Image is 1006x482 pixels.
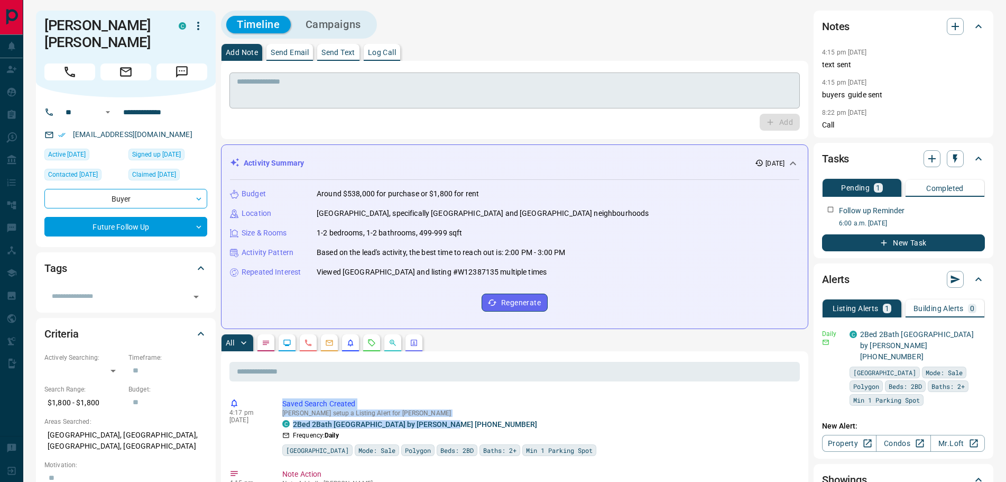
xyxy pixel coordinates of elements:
p: Add Note [226,49,258,56]
svg: Email [822,339,829,346]
p: Size & Rooms [242,228,287,239]
div: Sun Sep 07 2025 [128,149,207,163]
p: Around $538,000 for purchase or $1,800 for rent [317,188,479,199]
p: All [226,339,234,347]
p: Building Alerts [913,305,964,312]
a: 2Bed 2Bath [GEOGRAPHIC_DATA] by [PERSON_NAME] [PHONE_NUMBER] [860,330,974,361]
h2: Alerts [822,271,850,288]
p: Viewed [GEOGRAPHIC_DATA] and listing #W12387135 multiple times [317,267,547,278]
p: Listing Alerts [833,305,879,312]
p: Note Action [282,469,796,480]
span: Min 1 Parking Spot [853,395,920,405]
h2: Tags [44,260,67,277]
p: Motivation: [44,460,207,470]
h2: Tasks [822,150,849,167]
p: Frequency: [293,431,339,440]
div: Sun Sep 07 2025 [44,149,123,163]
p: 1 [876,184,880,192]
svg: Requests [367,339,376,347]
p: 4:17 pm [229,409,266,416]
p: buyers guide sent [822,89,985,101]
span: Beds: 2BD [440,445,474,456]
p: Location [242,208,271,219]
h2: Criteria [44,325,79,342]
p: Areas Searched: [44,417,207,426]
p: [GEOGRAPHIC_DATA], [GEOGRAPHIC_DATA], [GEOGRAPHIC_DATA], [GEOGRAPHIC_DATA] [44,426,207,455]
a: [EMAIL_ADDRESS][DOMAIN_NAME] [73,130,192,139]
p: 6:00 a.m. [DATE] [839,219,985,228]
span: Polygon [853,381,879,392]
span: Baths: 2+ [483,445,516,456]
div: Sun Sep 07 2025 [128,169,207,184]
p: Repeated Interest [242,267,301,278]
a: 2Bed 2Bath [GEOGRAPHIC_DATA] by [PERSON_NAME] [PHONE_NUMBER] [293,420,537,429]
p: [PERSON_NAME] setup a Listing Alert for [PERSON_NAME] [282,410,796,417]
span: [GEOGRAPHIC_DATA] [853,367,916,378]
div: Notes [822,14,985,39]
span: Active [DATE] [48,149,86,160]
strong: Daily [325,432,339,439]
span: [GEOGRAPHIC_DATA] [286,445,349,456]
p: Daily [822,329,843,339]
p: Timeframe: [128,353,207,362]
div: Activity Summary[DATE] [230,153,799,173]
p: 4:15 pm [DATE] [822,49,867,56]
p: Pending [841,184,870,192]
p: 1 [885,305,889,312]
span: Claimed [DATE] [132,169,176,180]
p: Log Call [368,49,396,56]
p: text sent [822,59,985,70]
span: Mode: Sale [358,445,395,456]
p: 8:22 pm [DATE] [822,109,867,116]
button: Open [101,106,114,119]
span: Baths: 2+ [931,381,965,392]
span: Message [156,63,207,80]
p: Completed [926,185,964,192]
svg: Listing Alerts [346,339,355,347]
button: New Task [822,234,985,251]
p: Call [822,120,985,131]
div: condos.ca [850,331,857,338]
svg: Email Verified [58,131,66,139]
div: Tags [44,256,207,281]
div: Tasks [822,146,985,171]
button: Campaigns [295,16,372,33]
span: Email [100,63,151,80]
p: 4:15 pm [DATE] [822,79,867,86]
p: Follow up Reminder [839,205,905,216]
svg: Opportunities [389,339,397,347]
span: Polygon [405,445,431,456]
svg: Notes [262,339,270,347]
div: Future Follow Up [44,217,207,237]
p: Budget [242,188,266,199]
p: New Alert: [822,421,985,432]
p: Saved Search Created [282,398,796,410]
svg: Agent Actions [410,339,418,347]
button: Regenerate [482,294,548,312]
div: Alerts [822,267,985,292]
p: Search Range: [44,385,123,394]
p: 0 [970,305,974,312]
div: Buyer [44,189,207,208]
h1: [PERSON_NAME] [PERSON_NAME] [44,17,163,51]
p: Activity Pattern [242,247,293,258]
span: Min 1 Parking Spot [526,445,593,456]
div: condos.ca [282,420,290,428]
svg: Calls [304,339,312,347]
p: Send Text [321,49,355,56]
h2: Notes [822,18,850,35]
svg: Lead Browsing Activity [283,339,291,347]
span: Beds: 2BD [889,381,922,392]
div: Criteria [44,321,207,347]
a: Condos [876,435,930,452]
p: [DATE] [765,159,785,168]
a: Mr.Loft [930,435,985,452]
p: 1-2 bedrooms, 1-2 bathrooms, 499-999 sqft [317,228,462,239]
a: Property [822,435,876,452]
span: Call [44,63,95,80]
button: Timeline [226,16,291,33]
p: [GEOGRAPHIC_DATA], specifically [GEOGRAPHIC_DATA] and [GEOGRAPHIC_DATA] neighbourhoods [317,208,649,219]
span: Signed up [DATE] [132,149,181,160]
svg: Emails [325,339,334,347]
p: Send Email [271,49,309,56]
